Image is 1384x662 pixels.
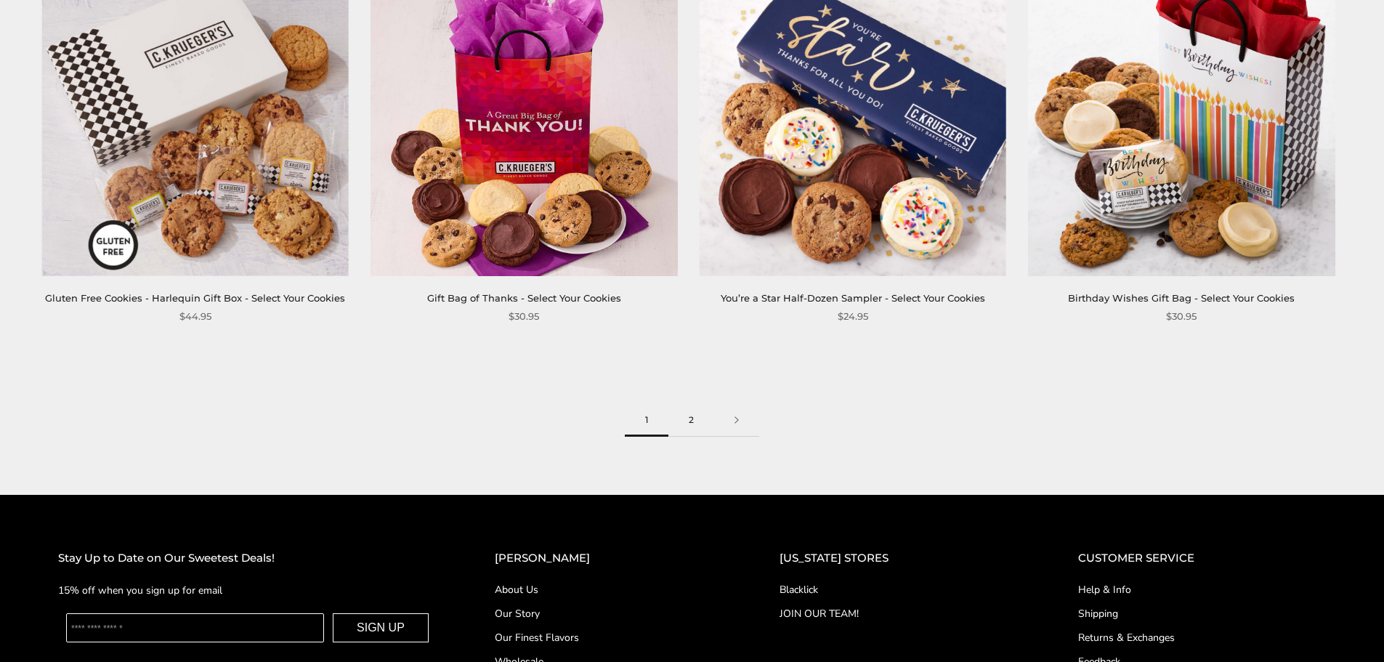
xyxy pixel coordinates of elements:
[838,309,868,324] span: $24.95
[509,309,539,324] span: $30.95
[1078,582,1326,597] a: Help & Info
[714,404,759,437] a: Next page
[1078,549,1326,568] h2: CUSTOMER SERVICE
[333,613,429,642] button: SIGN UP
[1068,292,1295,304] a: Birthday Wishes Gift Bag - Select Your Cookies
[495,549,721,568] h2: [PERSON_NAME]
[58,582,437,599] p: 15% off when you sign up for email
[721,292,985,304] a: You’re a Star Half-Dozen Sampler - Select Your Cookies
[66,613,324,642] input: Enter your email
[668,404,714,437] a: 2
[1078,606,1326,621] a: Shipping
[1166,309,1197,324] span: $30.95
[12,607,150,650] iframe: Sign Up via Text for Offers
[625,404,668,437] span: 1
[58,549,437,568] h2: Stay Up to Date on Our Sweetest Deals!
[1078,630,1326,645] a: Returns & Exchanges
[780,582,1020,597] a: Blacklick
[495,630,721,645] a: Our Finest Flavors
[495,606,721,621] a: Our Story
[427,292,621,304] a: Gift Bag of Thanks - Select Your Cookies
[780,549,1020,568] h2: [US_STATE] STORES
[495,582,721,597] a: About Us
[780,606,1020,621] a: JOIN OUR TEAM!
[45,292,345,304] a: Gluten Free Cookies - Harlequin Gift Box - Select Your Cookies
[179,309,211,324] span: $44.95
